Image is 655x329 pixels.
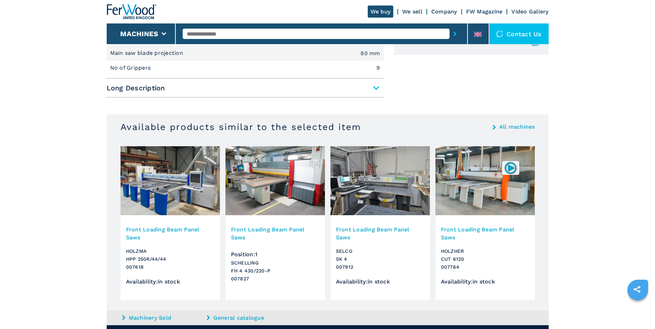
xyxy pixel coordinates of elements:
[450,26,460,42] button: submit-button
[499,124,535,130] a: All machines
[628,281,646,298] a: sharethis
[110,49,185,57] p: Main saw blade projection
[376,65,380,71] em: 9
[504,161,517,175] img: 007764
[121,146,220,300] a: Front Loading Beam Panel Saws HOLZMA HPP 250R/44/44Front Loading Beam Panel SawsHOLZMAHPP 250R/44...
[225,146,325,215] img: Front Loading Beam Panel Saws SCHELLING FH 4 430/220-P
[466,8,503,15] a: FW Magazine
[120,30,158,38] button: Machines
[368,6,394,18] a: We buy
[336,247,424,271] h3: SELCO SK 4 007912
[435,146,535,300] a: Front Loading Beam Panel Saws HOLZHER CUT 6120007764Front Loading Beam Panel SawsHOLZHERCUT 61200...
[441,279,529,285] div: Availability : in stock
[110,64,153,72] p: No of Grippers
[330,146,430,300] a: Front Loading Beam Panel Saws SELCO SK 4Front Loading Beam Panel SawsSELCOSK 4007912Availability:...
[107,82,384,94] span: Long Description
[435,146,535,215] img: Front Loading Beam Panel Saws HOLZHER CUT 6120
[431,8,457,15] a: Company
[207,314,290,322] a: General catalogue
[107,4,156,19] img: Ferwood
[107,17,384,76] div: Short Description
[336,279,424,285] div: Availability : in stock
[225,146,325,300] a: Front Loading Beam Panel Saws SCHELLING FH 4 430/220-PFront Loading Beam Panel SawsPosition:1SCHE...
[441,226,529,241] h3: Front Loading Beam Panel Saws
[336,226,424,241] h3: Front Loading Beam Panel Saws
[122,314,205,322] a: Machinery Sold
[231,226,319,241] h3: Front Loading Beam Panel Saws
[360,51,380,56] em: 80 mm
[121,121,361,132] h3: Available products similar to the selected item
[121,146,220,215] img: Front Loading Beam Panel Saws HOLZMA HPP 250R/44/44
[496,30,503,37] img: Contact us
[231,246,319,257] div: Position : 1
[126,247,214,271] h3: HOLZMA HPP 250R/44/44 007618
[402,8,422,15] a: We sell
[126,279,214,285] div: Availability : in stock
[441,247,529,271] h3: HOLZHER CUT 6120 007764
[489,23,549,44] div: Contact us
[626,298,650,324] iframe: Chat
[330,146,430,215] img: Front Loading Beam Panel Saws SELCO SK 4
[511,8,548,15] a: Video Gallery
[126,226,214,241] h3: Front Loading Beam Panel Saws
[231,259,319,283] h3: SCHELLING FH 4 430/220-P 007827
